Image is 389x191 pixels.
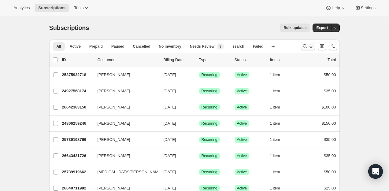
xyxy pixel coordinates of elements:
[270,105,280,110] span: 1 item
[329,42,337,50] button: Sort the results
[332,6,340,10] span: Help
[202,89,217,94] span: Recurring
[270,57,301,63] div: Items
[270,152,287,160] button: 1 item
[94,135,155,145] button: [PERSON_NAME]
[237,72,247,77] span: Active
[270,72,280,77] span: 1 item
[74,6,83,10] span: Tools
[202,72,217,77] span: Recurring
[324,186,336,190] span: $25.00
[322,4,350,12] button: Help
[324,89,336,93] span: $35.00
[94,167,155,177] button: [MEDICAL_DATA][PERSON_NAME]
[270,103,287,112] button: 1 item
[235,57,265,63] p: Status
[324,72,336,77] span: $50.00
[361,6,376,10] span: Settings
[270,89,280,94] span: 1 item
[98,88,130,94] span: [PERSON_NAME]
[57,44,61,49] span: All
[98,57,159,63] p: Customer
[232,44,244,49] span: search
[318,42,326,50] button: Customize table column order and visibility
[351,4,379,12] button: Settings
[62,104,93,110] p: 26642383150
[94,102,155,112] button: [PERSON_NAME]
[98,120,130,127] span: [PERSON_NAME]
[202,105,217,110] span: Recurring
[237,105,247,110] span: Active
[270,71,287,79] button: 1 item
[237,153,247,158] span: Active
[324,153,336,158] span: $35.00
[62,169,93,175] p: 25739919662
[98,169,162,175] span: [MEDICAL_DATA][PERSON_NAME]
[368,164,383,179] div: Open Intercom Messenger
[164,153,176,158] span: [DATE]
[164,186,176,190] span: [DATE]
[270,170,280,174] span: 1 item
[237,89,247,94] span: Active
[324,170,336,174] span: $50.00
[237,170,247,174] span: Active
[94,119,155,128] button: [PERSON_NAME]
[280,24,310,32] button: Bulk updates
[62,87,336,95] div: 24927568174[PERSON_NAME][DATE]SuccessRecurringSuccessActive1 item$35.00
[301,42,315,50] button: Search and filter results
[89,44,103,49] span: Prepaid
[164,105,176,109] span: [DATE]
[62,119,336,128] div: 24866259246[PERSON_NAME][DATE]SuccessRecurringSuccessActive1 item$150.00
[70,44,81,49] span: Active
[328,57,336,63] p: Total
[164,137,176,142] span: [DATE]
[237,186,247,191] span: Active
[322,105,336,109] span: $100.00
[111,44,124,49] span: Paused
[190,44,215,49] span: Needs Review
[62,153,93,159] p: 26643431726
[62,103,336,112] div: 26642383150[PERSON_NAME][DATE]SuccessRecurringSuccessActive1 item$100.00
[283,25,306,30] span: Bulk updates
[202,153,217,158] span: Recurring
[94,151,155,161] button: [PERSON_NAME]
[49,24,89,31] span: Subscriptions
[38,6,65,10] span: Subscriptions
[62,72,93,78] p: 25375932718
[70,4,93,12] button: Tools
[270,186,280,191] span: 1 item
[270,121,280,126] span: 1 item
[322,121,336,126] span: $150.00
[202,186,217,191] span: Recurring
[133,44,150,49] span: Cancelled
[270,153,280,158] span: 1 item
[62,57,93,63] p: ID
[35,4,69,12] button: Subscriptions
[159,44,181,49] span: No inventory
[98,137,130,143] span: [PERSON_NAME]
[270,168,287,176] button: 1 item
[202,121,217,126] span: Recurring
[202,137,217,142] span: Recurring
[62,88,93,94] p: 24927568174
[202,170,217,174] span: Recurring
[270,87,287,95] button: 1 item
[98,104,130,110] span: [PERSON_NAME]
[164,89,176,93] span: [DATE]
[270,137,280,142] span: 1 item
[10,4,33,12] button: Analytics
[62,120,93,127] p: 24866259246
[270,119,287,128] button: 1 item
[94,70,155,80] button: [PERSON_NAME]
[219,44,221,49] span: 3
[62,152,336,160] div: 26643431726[PERSON_NAME][DATE]SuccessRecurringSuccessActive1 item$35.00
[164,170,176,174] span: [DATE]
[98,72,130,78] span: [PERSON_NAME]
[62,168,336,176] div: 25739919662[MEDICAL_DATA][PERSON_NAME][DATE]SuccessRecurringSuccessActive1 item$50.00
[62,57,336,63] div: IDCustomerBilling DateTypeStatusItemsTotal
[13,6,30,10] span: Analytics
[268,42,278,51] button: Create new view
[62,71,336,79] div: 25375932718[PERSON_NAME][DATE]SuccessRecurringSuccessActive1 item$50.00
[98,153,130,159] span: [PERSON_NAME]
[270,135,287,144] button: 1 item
